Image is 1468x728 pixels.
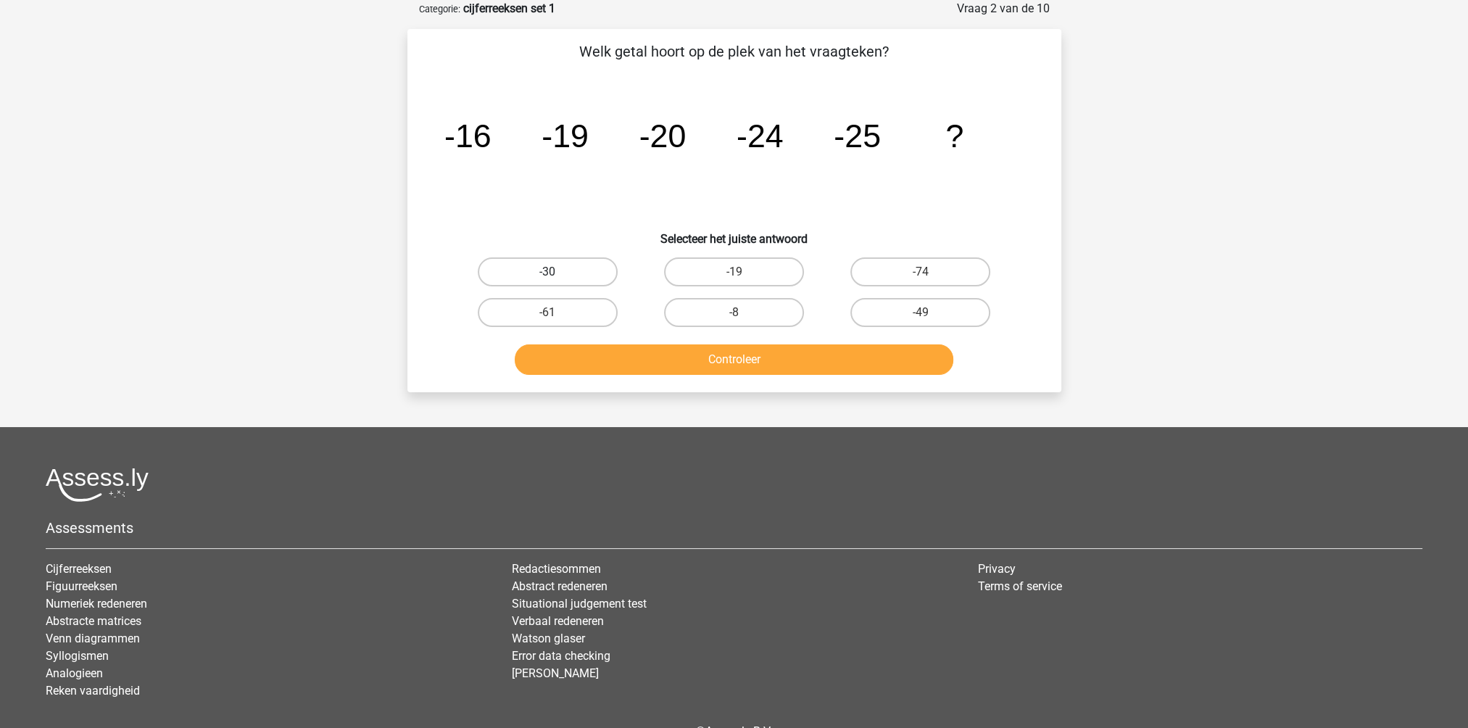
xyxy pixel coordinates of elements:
img: Assessly logo [46,468,149,502]
a: [PERSON_NAME] [512,666,599,680]
label: -8 [664,298,804,327]
a: Abstract redeneren [512,579,607,593]
label: -61 [478,298,618,327]
label: -30 [478,257,618,286]
a: Venn diagrammen [46,632,140,645]
p: Welk getal hoort op de plek van het vraagteken? [431,41,1038,62]
a: Situational judgement test [512,597,647,611]
label: -49 [850,298,990,327]
button: Controleer [515,344,953,375]
a: Error data checking [512,649,610,663]
a: Abstracte matrices [46,614,141,628]
tspan: -24 [736,117,783,154]
h6: Selecteer het juiste antwoord [431,220,1038,246]
h5: Assessments [46,519,1422,537]
a: Verbaal redeneren [512,614,604,628]
a: Analogieen [46,666,103,680]
small: Categorie: [419,4,460,15]
tspan: -16 [444,117,491,154]
a: Figuurreeksen [46,579,117,593]
a: Syllogismen [46,649,109,663]
a: Privacy [978,562,1016,576]
tspan: -25 [834,117,881,154]
a: Terms of service [978,579,1062,593]
a: Cijferreeksen [46,562,112,576]
tspan: ? [945,117,963,154]
label: -74 [850,257,990,286]
a: Redactiesommen [512,562,601,576]
tspan: -19 [542,117,589,154]
a: Watson glaser [512,632,585,645]
a: Reken vaardigheid [46,684,140,698]
strong: cijferreeksen set 1 [463,1,555,15]
tspan: -20 [639,117,686,154]
a: Numeriek redeneren [46,597,147,611]
label: -19 [664,257,804,286]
